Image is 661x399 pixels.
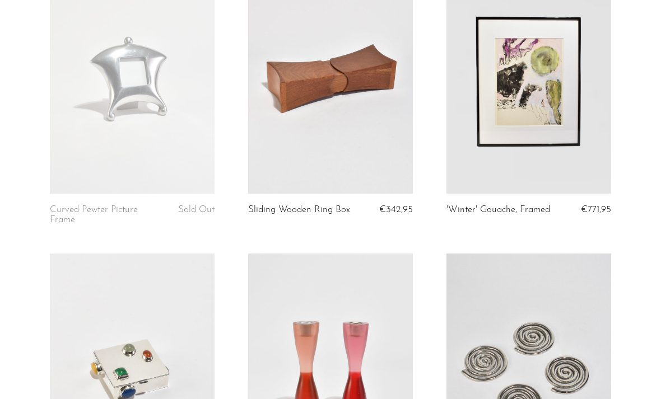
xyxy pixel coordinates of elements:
[248,205,350,215] a: Sliding Wooden Ring Box
[178,205,215,214] span: Sold Out
[446,205,550,215] a: 'Winter' Gouache, Framed
[50,205,159,226] a: Curved Pewter Picture Frame
[581,205,611,214] span: €771,95
[379,205,413,214] span: €342,95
